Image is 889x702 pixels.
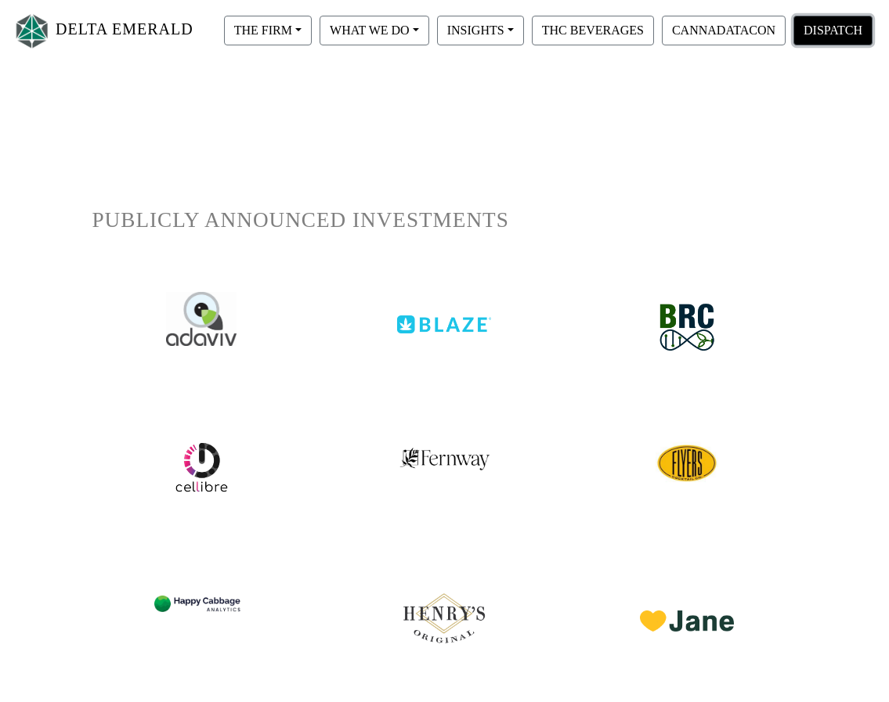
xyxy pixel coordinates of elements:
[662,16,786,45] button: CANNADATACON
[399,432,490,471] img: fernway
[13,10,52,52] img: Logo
[532,16,654,45] button: THC BEVERAGES
[528,23,658,36] a: THC BEVERAGES
[166,292,237,346] img: adaviv
[790,23,876,36] a: DISPATCH
[648,292,726,363] img: brc
[154,571,248,628] img: hca
[793,16,873,45] button: DISPATCH
[224,16,312,45] button: THE FIRM
[13,6,193,56] a: DELTA EMERALD
[320,16,429,45] button: WHAT WE DO
[656,432,718,495] img: cellibre
[92,207,797,233] h1: PUBLICLY ANNOUNCED INVESTMENTS
[397,571,491,650] img: henrys
[640,571,734,632] img: jane
[437,16,524,45] button: INSIGHTS
[174,440,229,495] img: cellibre
[397,292,491,333] img: blaze
[658,23,790,36] a: CANNADATACON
